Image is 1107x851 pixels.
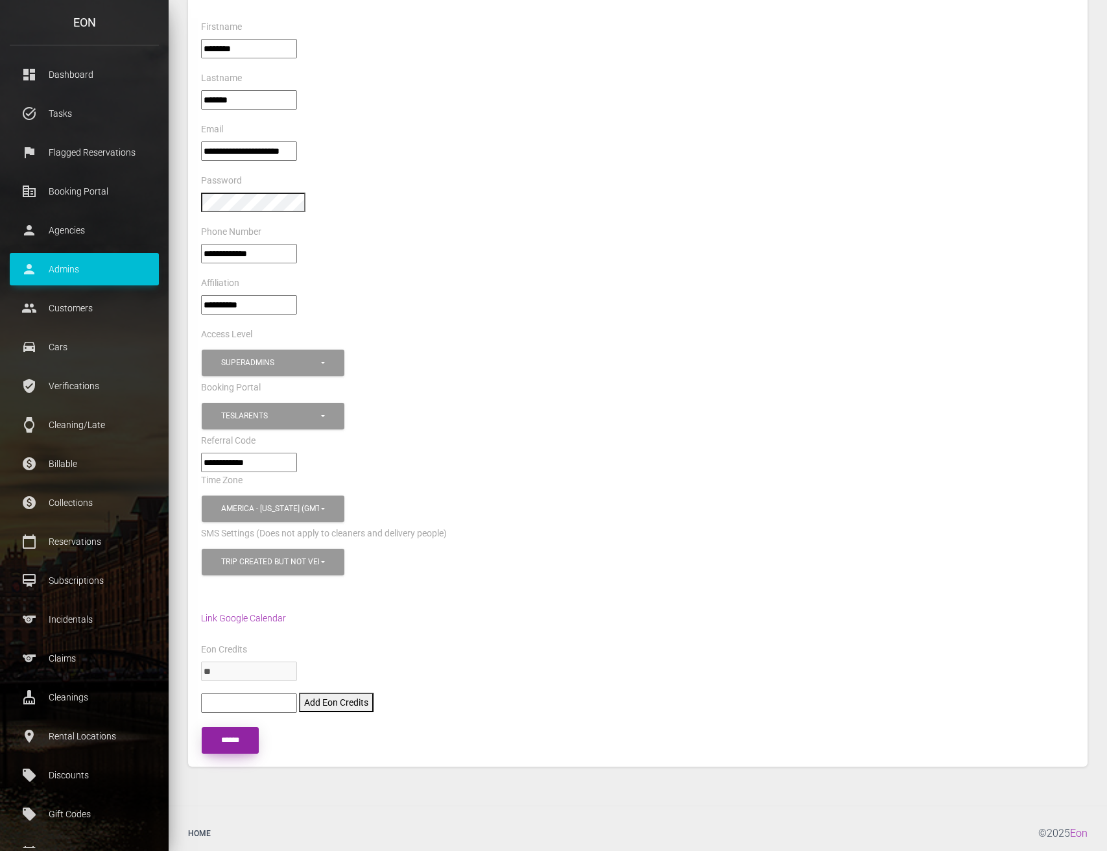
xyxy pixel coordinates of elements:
p: Cars [19,337,149,357]
label: SMS Settings (Does not apply to cleaners and delivery people) [201,527,447,540]
p: Booking Portal [19,182,149,201]
label: Lastname [201,72,242,85]
label: Firstname [201,21,242,34]
button: Superadmins [202,350,344,376]
a: local_offer Gift Codes [10,798,159,830]
a: Eon [1070,827,1088,839]
p: Claims [19,649,149,668]
label: Password [201,174,242,187]
p: Admins [19,259,149,279]
p: Customers [19,298,149,318]
label: Access Level [201,328,252,341]
p: Gift Codes [19,804,149,824]
p: Verifications [19,376,149,396]
p: Discounts [19,765,149,785]
label: Time Zone [201,474,243,487]
a: people Customers [10,292,159,324]
label: Referral Code [201,435,256,448]
p: Cleaning/Late [19,415,149,435]
div: America - [US_STATE] (GMT -05:00) [221,503,319,514]
div: Trip created but not verified , Trip was cancelled , Customer is verified and trip is set to go [221,557,319,568]
p: Reservations [19,532,149,551]
a: verified_user Verifications [10,370,159,402]
label: Email [201,123,223,136]
a: flag Flagged Reservations [10,136,159,169]
button: America - New York (GMT -05:00) [202,496,344,522]
a: Home [178,816,220,851]
button: Trip created but not verified, Trip was cancelled, Customer is verified and trip is set to go [202,549,344,575]
div: TeslaRents [221,411,319,422]
a: card_membership Subscriptions [10,564,159,597]
label: Eon Credits [201,643,247,656]
a: watch Cleaning/Late [10,409,159,441]
a: sports Claims [10,642,159,675]
a: cleaning_services Cleanings [10,681,159,713]
a: corporate_fare Booking Portal [10,175,159,208]
button: Add Eon Credits [299,693,374,712]
a: paid Billable [10,448,159,480]
a: local_offer Discounts [10,759,159,791]
label: Booking Portal [201,381,261,394]
a: sports Incidentals [10,603,159,636]
label: Affiliation [201,277,239,290]
a: task_alt Tasks [10,97,159,130]
a: calendar_today Reservations [10,525,159,558]
div: Superadmins [221,357,319,368]
p: Agencies [19,221,149,240]
a: dashboard Dashboard [10,58,159,91]
p: Tasks [19,104,149,123]
p: Collections [19,493,149,512]
p: Incidentals [19,610,149,629]
a: Link Google Calendar [201,613,286,623]
a: drive_eta Cars [10,331,159,363]
p: Flagged Reservations [19,143,149,162]
p: Subscriptions [19,571,149,590]
p: Billable [19,454,149,473]
p: Rental Locations [19,726,149,746]
a: paid Collections [10,486,159,519]
p: Cleanings [19,688,149,707]
p: Dashboard [19,65,149,84]
div: © 2025 [1038,816,1097,851]
a: person Admins [10,253,159,285]
label: Phone Number [201,226,261,239]
a: person Agencies [10,214,159,246]
button: TeslaRents [202,403,344,429]
a: place Rental Locations [10,720,159,752]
